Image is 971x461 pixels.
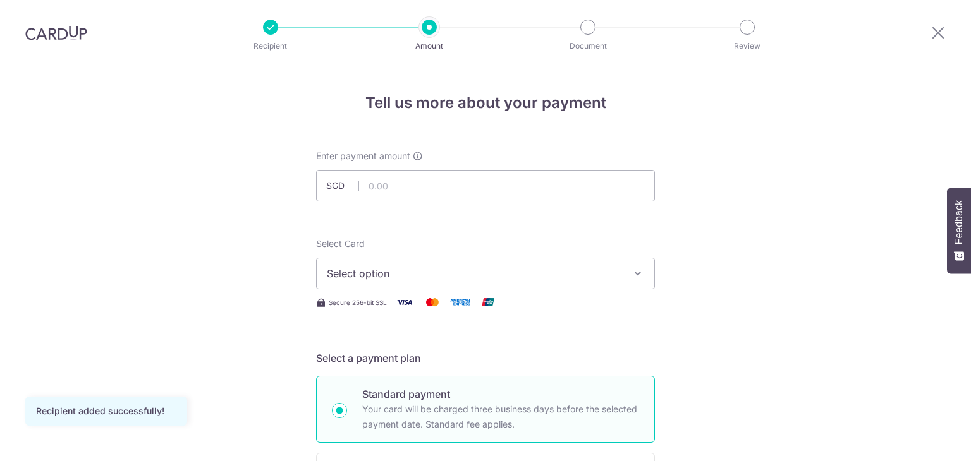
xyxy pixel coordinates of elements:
input: 0.00 [316,170,655,201]
button: Select option [316,258,655,289]
span: Select option [327,266,621,281]
span: translation missing: en.payables.payment_networks.credit_card.summary.labels.select_card [316,238,365,249]
p: Recipient [224,40,317,52]
img: Mastercard [420,294,445,310]
p: Document [541,40,635,52]
h5: Select a payment plan [316,350,655,366]
button: Feedback - Show survey [947,188,971,273]
p: Review [700,40,794,52]
span: Secure 256-bit SSL [329,297,387,308]
img: Union Pay [475,294,501,310]
img: Visa [392,294,417,310]
img: American Express [448,294,473,310]
p: Your card will be charged three business days before the selected payment date. Standard fee appl... [362,402,639,432]
h4: Tell us more about your payment [316,92,655,114]
div: Recipient added successfully! [36,405,176,417]
iframe: Opens a widget where you can find more information [890,423,958,455]
span: Feedback [953,200,965,244]
p: Amount [382,40,476,52]
img: CardUp [25,25,87,40]
p: Standard payment [362,386,639,402]
span: Enter payment amount [316,150,410,162]
span: SGD [326,179,359,192]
